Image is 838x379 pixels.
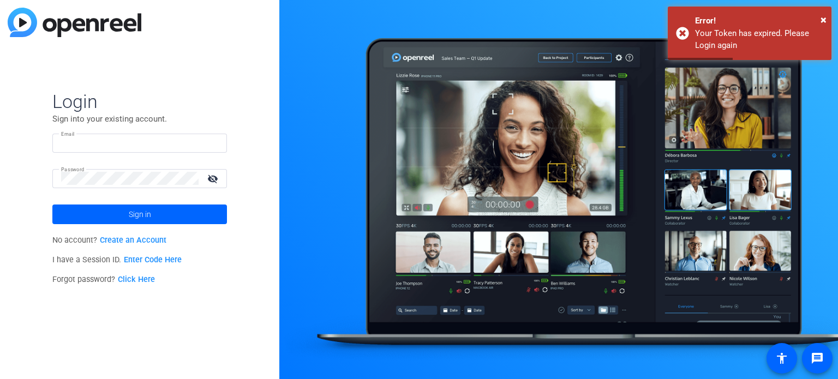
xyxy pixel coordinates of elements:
mat-label: Email [61,131,75,137]
a: Enter Code Here [124,255,182,264]
span: I have a Session ID. [52,255,182,264]
button: Close [821,11,827,28]
span: Sign in [129,201,151,228]
span: No account? [52,236,166,245]
mat-icon: message [811,352,824,365]
a: Click Here [118,275,155,284]
mat-icon: accessibility [775,352,788,365]
input: Enter Email Address [61,136,218,149]
button: Sign in [52,204,227,224]
div: Your Token has expired. Please Login again [695,27,823,52]
p: Sign into your existing account. [52,113,227,125]
span: × [821,13,827,26]
a: Create an Account [100,236,166,245]
div: Error! [695,15,823,27]
mat-label: Password [61,166,85,172]
img: blue-gradient.svg [8,8,141,37]
mat-icon: visibility_off [201,171,227,187]
span: Forgot password? [52,275,155,284]
span: Login [52,90,227,113]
